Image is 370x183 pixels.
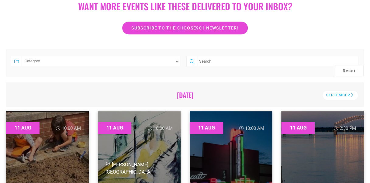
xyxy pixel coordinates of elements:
[197,56,359,67] input: Search
[335,65,364,76] button: Reset
[12,1,358,12] h2: Want more EVENTS LIKE THESE DELIVERED TO YOUR INBOX?
[122,22,247,34] a: Subscribe to the Choose901 newsletter!
[105,162,151,175] span: [PERSON_NAME][GEOGRAPHIC_DATA]
[15,91,355,99] h2: [DATE]
[131,26,238,30] span: Subscribe to the Choose901 newsletter!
